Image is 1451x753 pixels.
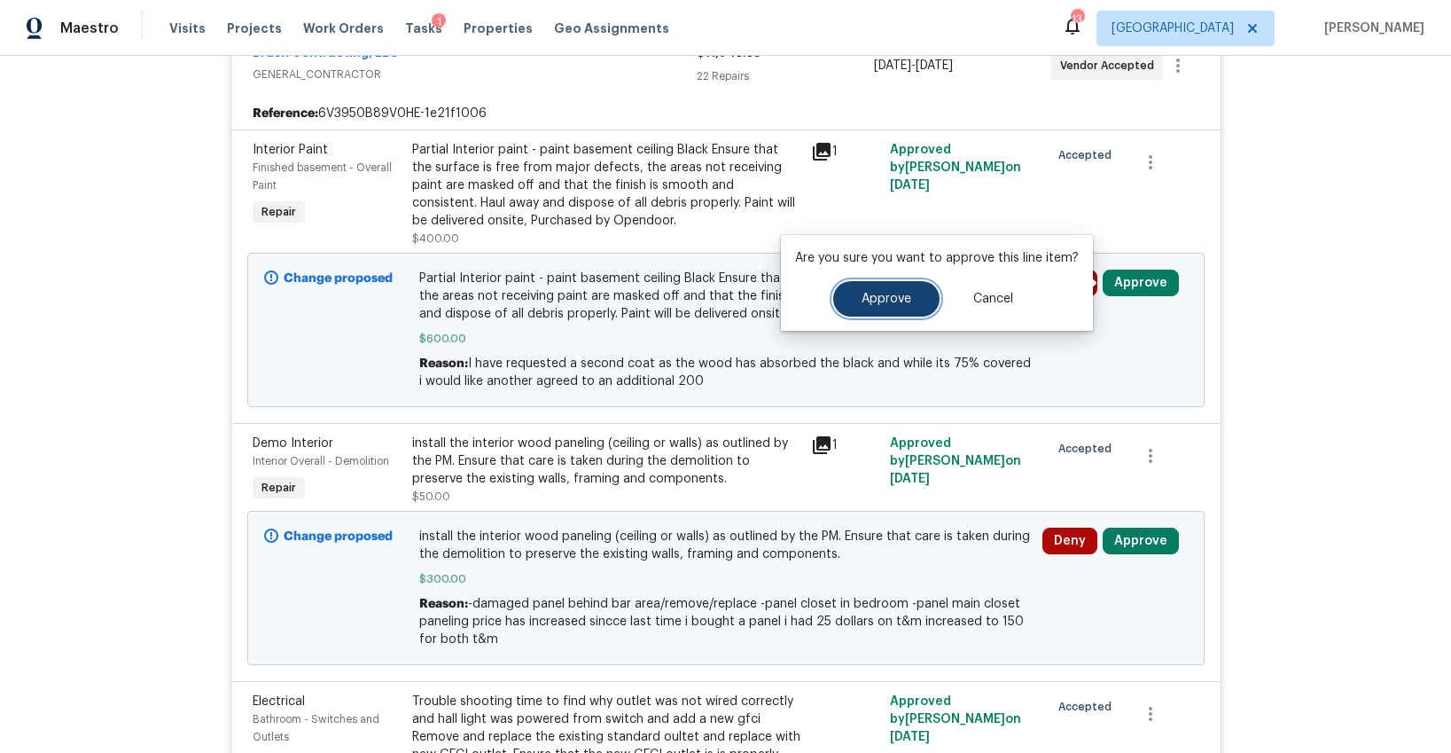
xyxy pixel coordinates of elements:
[432,13,446,31] div: 1
[412,233,459,244] span: $400.00
[284,530,393,543] b: Change proposed
[253,66,697,83] span: GENERAL_CONTRACTOR
[945,281,1041,317] button: Cancel
[874,59,911,72] span: [DATE]
[60,20,119,37] span: Maestro
[253,714,379,742] span: Bathroom - Switches and Outlets
[253,162,392,191] span: Finished basement - Overall Paint
[412,491,450,502] span: $50.00
[554,20,669,37] span: Geo Assignments
[253,105,318,122] b: Reference:
[890,473,930,485] span: [DATE]
[1058,440,1119,458] span: Accepted
[303,20,384,37] span: Work Orders
[405,22,442,35] span: Tasks
[1042,528,1097,554] button: Deny
[811,141,880,162] div: 1
[795,249,1079,267] p: Are you sure you want to approve this line item?
[227,20,282,37] span: Projects
[973,293,1013,306] span: Cancel
[811,435,880,456] div: 1
[419,598,1024,646] span: -damaged panel behind bar area/remove/replace -panel closet in bedroom -panel main closet panelin...
[1058,146,1119,164] span: Accepted
[254,203,303,221] span: Repair
[284,272,393,285] b: Change proposed
[419,330,1032,348] span: $600.00
[419,357,468,370] span: Reason:
[412,141,800,230] div: Partial Interior paint - paint basement ceiling Black Ensure that the surface is free from major ...
[169,20,206,37] span: Visits
[1103,528,1179,554] button: Approve
[890,179,930,192] span: [DATE]
[890,731,930,743] span: [DATE]
[1071,11,1083,28] div: 13
[253,437,333,450] span: Demo Interior
[1317,20,1424,37] span: [PERSON_NAME]
[412,435,800,488] div: install the interior wood paneling (ceiling or walls) as outlined by the PM. Ensure that care is ...
[862,293,911,306] span: Approve
[890,144,1021,192] span: Approved by [PERSON_NAME] on
[874,57,953,75] span: -
[419,598,468,610] span: Reason:
[1058,698,1119,716] span: Accepted
[1103,270,1179,296] button: Approve
[253,695,305,708] span: Electrical
[916,59,953,72] span: [DATE]
[697,67,874,85] div: 22 Repairs
[833,281,940,317] button: Approve
[253,144,328,156] span: Interior Paint
[464,20,533,37] span: Properties
[419,528,1032,563] span: install the interior wood paneling (ceiling or walls) as outlined by the PM. Ensure that care is ...
[419,270,1032,323] span: Partial Interior paint - paint basement ceiling Black Ensure that the surface is free from major ...
[1112,20,1234,37] span: [GEOGRAPHIC_DATA]
[231,98,1221,129] div: 6V3950B89V0HE-1e21f1006
[254,479,303,497] span: Repair
[253,456,389,467] span: Interior Overall - Demolition
[1060,57,1161,75] span: Vendor Accepted
[419,570,1032,588] span: $300.00
[890,695,1021,743] span: Approved by [PERSON_NAME] on
[419,357,1031,388] span: I have requested a second coat as the wood has absorbed the black and while its 75% covered i wou...
[890,437,1021,485] span: Approved by [PERSON_NAME] on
